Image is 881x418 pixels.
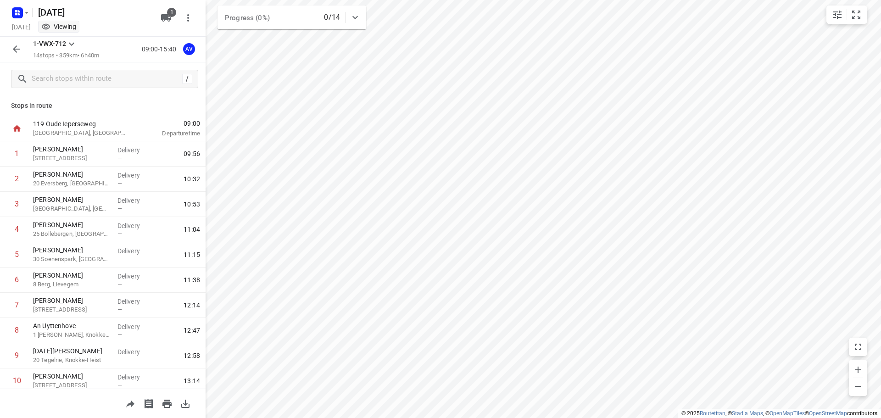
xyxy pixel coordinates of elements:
[117,180,122,187] span: —
[15,225,19,234] div: 4
[13,376,21,385] div: 10
[41,22,76,31] div: Viewing
[184,250,200,259] span: 11:15
[769,410,805,417] a: OpenMapTiles
[139,119,200,128] span: 09:00
[732,410,763,417] a: Stadia Maps
[117,347,151,357] p: Delivery
[33,195,110,204] p: [PERSON_NAME]
[33,170,110,179] p: [PERSON_NAME]
[184,351,200,360] span: 12:58
[33,356,110,365] p: 20 Tegelrie, Knokke-Heist
[33,179,110,188] p: 20 Eversberg, [GEOGRAPHIC_DATA]
[33,280,110,289] p: 8 Berg, Lievegem
[33,305,110,314] p: 187 Bruggestraat, Beernem
[117,256,122,262] span: —
[33,255,110,264] p: 30 Soenenspark, [GEOGRAPHIC_DATA]
[184,200,200,209] span: 10:53
[117,230,122,237] span: —
[117,297,151,306] p: Delivery
[828,6,847,24] button: Map settings
[117,382,122,389] span: —
[157,9,175,27] button: 1
[184,225,200,234] span: 11:04
[184,301,200,310] span: 12:14
[182,74,192,84] div: /
[324,12,340,23] p: 0/14
[700,410,725,417] a: Routetitan
[142,45,180,54] p: 09:00-15:40
[15,351,19,360] div: 9
[121,399,139,407] span: Share route
[167,8,176,17] span: 1
[117,373,151,382] p: Delivery
[15,250,19,259] div: 5
[117,331,122,338] span: —
[184,275,200,284] span: 11:38
[33,220,110,229] p: [PERSON_NAME]
[184,376,200,385] span: 13:14
[117,322,151,331] p: Delivery
[33,381,110,390] p: 2 Tuinfluiterstraat, Brugge
[847,6,865,24] button: Fit zoom
[33,229,110,239] p: 25 Bollebergen, [GEOGRAPHIC_DATA]
[15,200,19,208] div: 3
[139,399,158,407] span: Print shipping labels
[33,204,110,213] p: [GEOGRAPHIC_DATA], [GEOGRAPHIC_DATA]-[GEOGRAPHIC_DATA]
[139,129,200,138] p: Departure time
[32,72,182,86] input: Search stops within route
[681,410,877,417] li: © 2025 , © , © © contributors
[33,39,66,49] p: 1-VWX-712
[117,205,122,212] span: —
[117,196,151,205] p: Delivery
[117,221,151,230] p: Delivery
[15,275,19,284] div: 6
[33,154,110,163] p: [STREET_ADDRESS]
[217,6,366,29] div: Progress (0%)0/14
[33,145,110,154] p: [PERSON_NAME]
[809,410,847,417] a: OpenStreetMap
[15,149,19,158] div: 1
[184,149,200,158] span: 09:56
[117,357,122,363] span: —
[117,145,151,155] p: Delivery
[117,155,122,162] span: —
[158,399,176,407] span: Print route
[117,281,122,288] span: —
[33,372,110,381] p: [PERSON_NAME]
[176,399,195,407] span: Download route
[33,119,128,128] p: 119 Oude Ieperseweg
[11,101,195,111] p: Stops in route
[117,306,122,313] span: —
[117,272,151,281] p: Delivery
[33,51,99,60] p: 14 stops • 359km • 6h40m
[15,301,19,309] div: 7
[33,321,110,330] p: An Uyttenhove
[826,6,867,24] div: small contained button group
[33,245,110,255] p: [PERSON_NAME]
[117,246,151,256] p: Delivery
[15,174,19,183] div: 2
[33,346,110,356] p: [DATE][PERSON_NAME]
[33,128,128,138] p: [GEOGRAPHIC_DATA], [GEOGRAPHIC_DATA]
[33,296,110,305] p: [PERSON_NAME]
[117,171,151,180] p: Delivery
[33,330,110,340] p: 1 Maxim Willemspad, Knokke-Heist
[184,326,200,335] span: 12:47
[225,14,270,22] span: Progress (0%)
[33,271,110,280] p: [PERSON_NAME]
[184,174,200,184] span: 10:32
[179,9,197,27] button: More
[15,326,19,334] div: 8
